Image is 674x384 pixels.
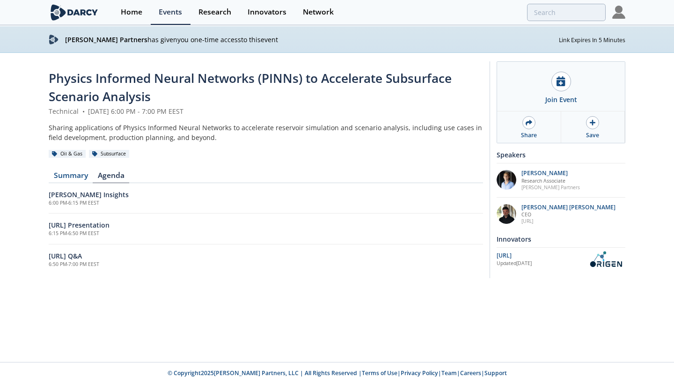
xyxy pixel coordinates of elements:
input: Advanced Search [527,4,606,21]
div: Network [303,8,334,16]
div: Oil & Gas [49,150,86,158]
div: Events [159,8,182,16]
p: [PERSON_NAME] [521,170,580,177]
h5: 6:00 PM - 6:15 PM EEST [49,199,483,207]
div: Sharing applications of Physics Informed Neural Networks to accelerate reservoir simulation and s... [49,123,483,142]
h6: [URL] Presentation [49,220,483,230]
div: Updated [DATE] [497,260,586,267]
a: [URL] Updated[DATE] OriGen.AI [497,251,625,267]
a: Team [441,369,457,377]
a: Support [484,369,507,377]
div: Research [198,8,231,16]
div: Subsurface [89,150,129,158]
p: © Copyright 2025 [PERSON_NAME] Partners, LLC | All Rights Reserved | | | | | [13,369,661,377]
img: OriGen.AI [586,251,625,267]
div: Save [586,131,599,140]
a: Privacy Policy [401,369,438,377]
p: Research Associate [521,177,580,184]
p: [URL] [521,218,615,224]
iframe: chat widget [635,347,665,375]
h6: [URL] Q&A [49,251,483,261]
img: Profile [612,6,625,19]
p: has given you one-time access to this event [65,35,559,44]
div: Share [521,131,537,140]
p: CEO [521,211,615,218]
span: Physics Informed Neural Networks (PINNs) to Accelerate Subsurface Scenario Analysis [49,70,452,105]
div: Home [121,8,142,16]
div: Innovators [248,8,286,16]
div: Technical [DATE] 6:00 PM - 7:00 PM EEST [49,106,483,116]
h5: 6:50 PM - 7:00 PM EEST [49,261,483,268]
h5: 6:15 PM - 6:50 PM EEST [49,230,483,237]
h6: [PERSON_NAME] Insights [49,190,483,199]
p: [PERSON_NAME] Partners [521,184,580,191]
a: Terms of Use [362,369,397,377]
a: Agenda [93,172,129,183]
img: 1EXUV5ipS3aUf9wnAL7U [497,170,516,190]
div: Join Event [545,95,577,104]
a: Careers [460,369,481,377]
img: logo-wide.svg [49,4,100,21]
div: Speakers [497,147,625,163]
img: darcy-logo.svg [49,35,59,44]
div: [URL] [497,251,586,260]
a: Summary [49,172,93,183]
div: Link Expires In 5 Minutes [559,34,625,44]
img: 20112e9a-1f67-404a-878c-a26f1c79f5da [497,204,516,224]
span: • [81,107,86,116]
p: [PERSON_NAME] [PERSON_NAME] [521,204,615,211]
strong: [PERSON_NAME] Partners [65,35,147,44]
div: Innovators [497,231,625,247]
